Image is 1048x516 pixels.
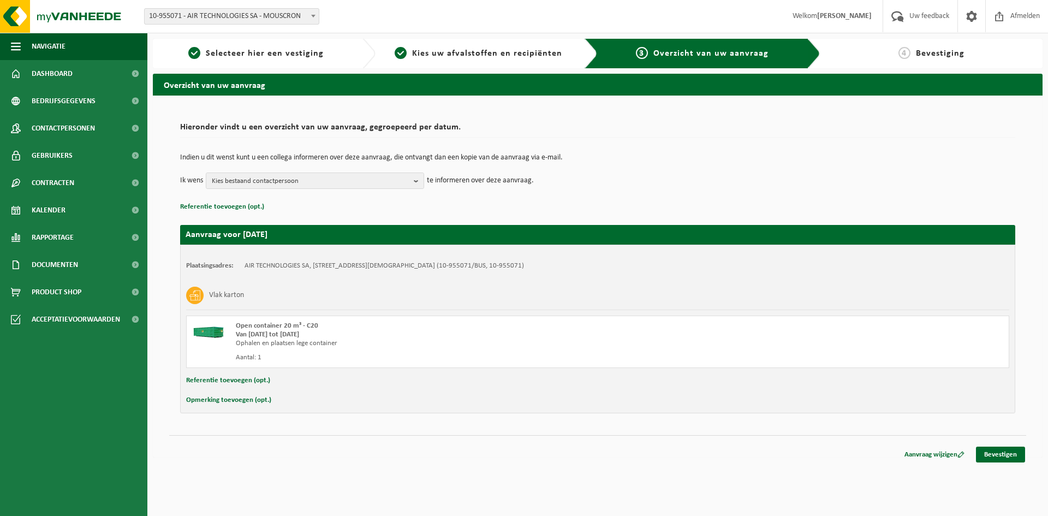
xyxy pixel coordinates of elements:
[898,47,910,59] span: 4
[395,47,407,59] span: 2
[236,322,318,329] span: Open container 20 m³ - C20
[32,60,73,87] span: Dashboard
[180,154,1015,162] p: Indien u dit wenst kunt u een collega informeren over deze aanvraag, die ontvangt dan een kopie v...
[653,49,769,58] span: Overzicht van uw aanvraag
[158,47,354,60] a: 1Selecteer hier een vestiging
[236,331,299,338] strong: Van [DATE] tot [DATE]
[236,353,641,362] div: Aantal: 1
[144,8,319,25] span: 10-955071 - AIR TECHNOLOGIES SA - MOUSCRON
[976,447,1025,462] a: Bevestigen
[32,87,96,115] span: Bedrijfsgegevens
[186,393,271,407] button: Opmerking toevoegen (opt.)
[916,49,964,58] span: Bevestiging
[32,115,95,142] span: Contactpersonen
[145,9,319,24] span: 10-955071 - AIR TECHNOLOGIES SA - MOUSCRON
[817,12,872,20] strong: [PERSON_NAME]
[188,47,200,59] span: 1
[212,173,409,189] span: Kies bestaand contactpersoon
[206,49,324,58] span: Selecteer hier een vestiging
[32,224,74,251] span: Rapportage
[206,173,424,189] button: Kies bestaand contactpersoon
[186,373,270,388] button: Referentie toevoegen (opt.)
[186,262,234,269] strong: Plaatsingsadres:
[412,49,562,58] span: Kies uw afvalstoffen en recipiënten
[245,262,524,270] td: AIR TECHNOLOGIES SA, [STREET_ADDRESS][DEMOGRAPHIC_DATA] (10-955071/BUS, 10-955071)
[236,339,641,348] div: Ophalen en plaatsen lege container
[186,230,267,239] strong: Aanvraag voor [DATE]
[180,173,203,189] p: Ik wens
[192,322,225,338] img: HK-XC-20-GN-00.png
[32,169,74,197] span: Contracten
[32,251,78,278] span: Documenten
[32,306,120,333] span: Acceptatievoorwaarden
[209,287,244,304] h3: Vlak karton
[896,447,973,462] a: Aanvraag wijzigen
[381,47,576,60] a: 2Kies uw afvalstoffen en recipiënten
[636,47,648,59] span: 3
[32,33,65,60] span: Navigatie
[427,173,534,189] p: te informeren over deze aanvraag.
[180,200,264,214] button: Referentie toevoegen (opt.)
[32,142,73,169] span: Gebruikers
[180,123,1015,138] h2: Hieronder vindt u een overzicht van uw aanvraag, gegroepeerd per datum.
[32,278,81,306] span: Product Shop
[32,197,65,224] span: Kalender
[153,74,1043,95] h2: Overzicht van uw aanvraag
